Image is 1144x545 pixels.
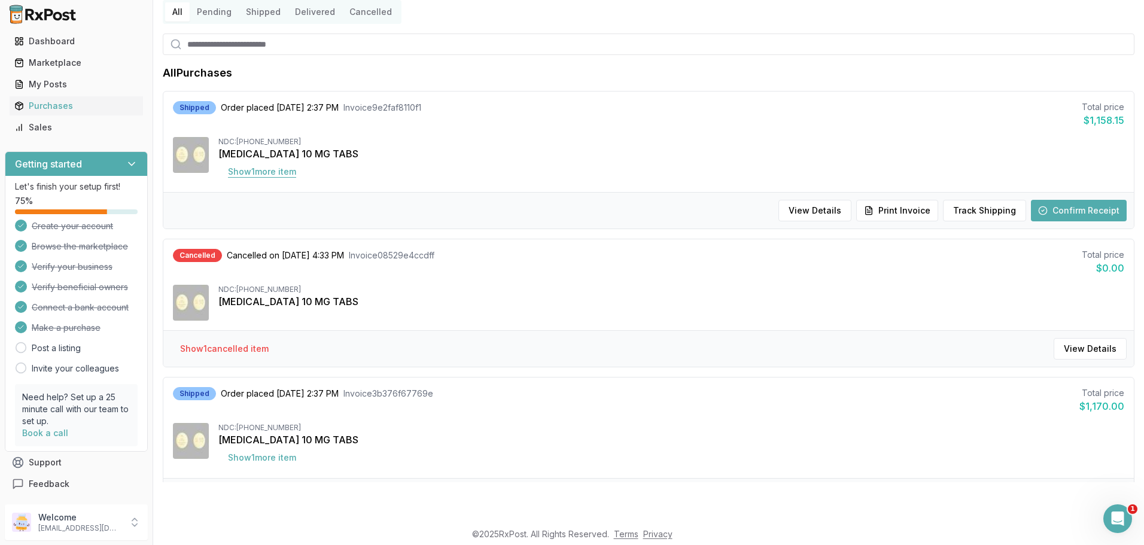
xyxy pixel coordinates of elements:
button: Print Invoice [856,200,938,221]
img: User avatar [12,513,31,532]
a: Privacy [643,529,673,539]
div: [MEDICAL_DATA] 10 MG TABS [218,294,1124,309]
button: All [165,2,190,22]
a: Book a call [22,428,68,438]
p: Need help? Set up a 25 minute call with our team to set up. [22,391,130,427]
span: Browse the marketplace [32,240,128,252]
button: View Details [778,200,851,221]
a: Dashboard [10,31,143,52]
button: Support [5,452,148,473]
button: Track Shipping [943,200,1026,221]
button: Show1more item [218,447,306,468]
span: 75 % [15,195,33,207]
span: Invoice 3b376f67769e [343,388,433,400]
div: Purchases [14,100,138,112]
img: Jardiance 10 MG TABS [173,137,209,173]
button: Marketplace [5,53,148,72]
div: Marketplace [14,57,138,69]
span: Connect a bank account [32,302,129,313]
div: Total price [1082,101,1124,113]
button: Shipped [239,2,288,22]
div: [MEDICAL_DATA] 10 MG TABS [218,433,1124,447]
a: Purchases [10,95,143,117]
span: Make a purchase [32,322,101,334]
iframe: Intercom live chat [1103,504,1132,533]
span: Order placed [DATE] 2:37 PM [221,388,339,400]
button: Confirm Receipt [1031,200,1127,221]
a: My Posts [10,74,143,95]
button: Delivered [288,2,342,22]
p: Let's finish your setup first! [15,181,138,193]
div: Sales [14,121,138,133]
div: Dashboard [14,35,138,47]
div: $1,158.15 [1082,113,1124,127]
a: Sales [10,117,143,138]
span: Create your account [32,220,113,232]
h3: Getting started [15,157,82,171]
div: $1,170.00 [1079,399,1124,413]
img: Jardiance 10 MG TABS [173,423,209,459]
p: [EMAIL_ADDRESS][DOMAIN_NAME] [38,523,121,533]
div: Shipped [173,387,216,400]
button: Show1cancelled item [171,338,278,360]
button: Dashboard [5,32,148,51]
div: Cancelled [173,249,222,262]
div: $0.00 [1082,261,1124,275]
div: My Posts [14,78,138,90]
a: Terms [614,529,638,539]
button: Cancelled [342,2,399,22]
div: NDC: [PHONE_NUMBER] [218,423,1124,433]
div: [MEDICAL_DATA] 10 MG TABS [218,147,1124,161]
button: Sales [5,118,148,137]
span: Invoice 9e2faf8110f1 [343,102,421,114]
div: Shipped [173,101,216,114]
span: Feedback [29,478,69,490]
span: Order placed [DATE] 2:37 PM [221,102,339,114]
button: Show1more item [218,161,306,182]
button: Feedback [5,473,148,495]
a: Invite your colleagues [32,363,119,375]
div: Total price [1082,249,1124,261]
img: RxPost Logo [5,5,81,24]
div: Total price [1079,387,1124,399]
span: 1 [1128,504,1137,514]
button: My Posts [5,75,148,94]
span: Verify beneficial owners [32,281,128,293]
button: Purchases [5,96,148,115]
a: Marketplace [10,52,143,74]
span: Cancelled on [DATE] 4:33 PM [227,249,344,261]
a: Post a listing [32,342,81,354]
h1: All Purchases [163,65,232,81]
div: NDC: [PHONE_NUMBER] [218,285,1124,294]
span: Verify your business [32,261,112,273]
button: View Details [1054,338,1127,360]
p: Welcome [38,511,121,523]
button: Pending [190,2,239,22]
div: NDC: [PHONE_NUMBER] [218,137,1124,147]
img: Jardiance 10 MG TABS [173,285,209,321]
span: Invoice 08529e4ccdff [349,249,434,261]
